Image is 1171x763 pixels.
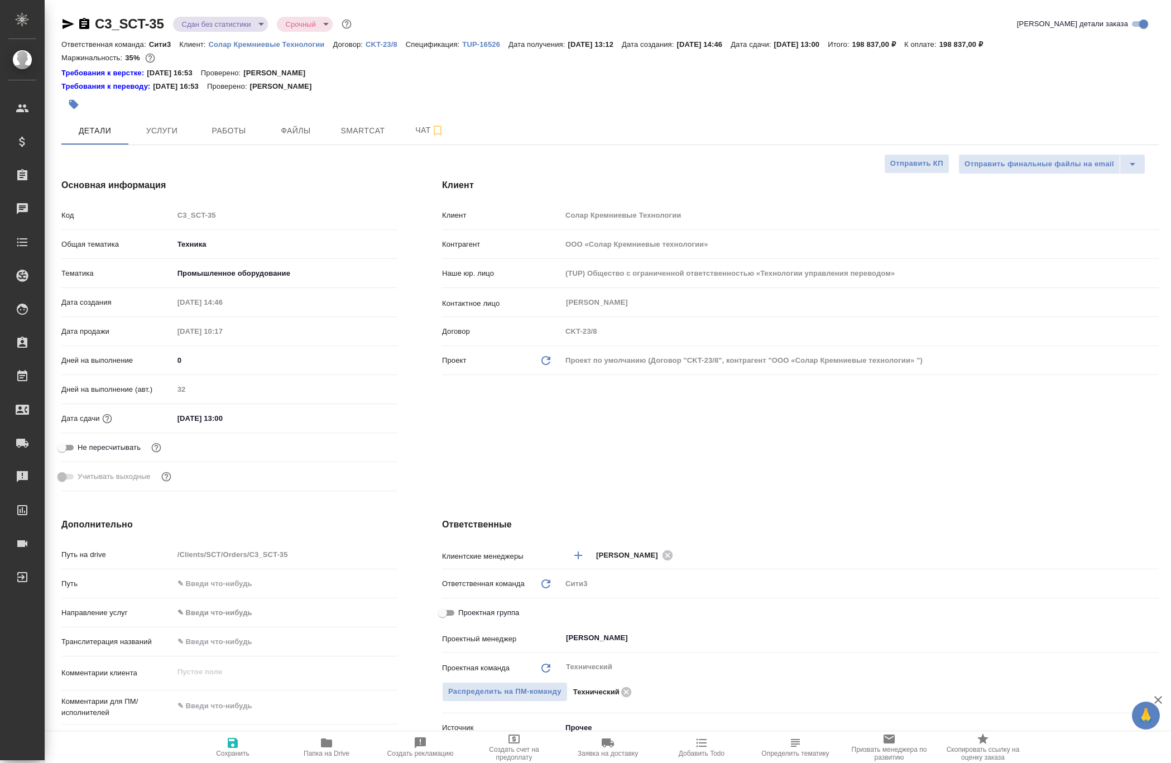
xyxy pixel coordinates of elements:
p: Сити3 [149,40,180,49]
input: Пустое поле [174,323,271,339]
input: ✎ Введи что-нибудь [174,575,397,592]
span: Не пересчитывать [78,442,141,453]
p: Общая тематика [61,239,174,250]
div: Сдан без статистики [277,17,333,32]
div: [PERSON_NAME] [596,548,676,562]
p: Дата создания [61,297,174,308]
p: 35% [125,54,142,62]
p: Код [61,210,174,221]
p: Источник [442,722,561,733]
button: Open [1153,554,1155,556]
button: Добавить менеджера [565,542,592,569]
p: Договор: [333,40,366,49]
p: Направление услуг [61,607,174,618]
input: ✎ Введи что-нибудь [174,410,271,426]
button: Призвать менеджера по развитию [842,732,936,763]
button: 107482.35 RUB; [143,51,157,65]
p: К оплате: [904,40,939,49]
span: 🙏 [1136,704,1155,727]
input: Пустое поле [174,294,271,310]
p: [DATE] 13:00 [774,40,828,49]
span: Распределить на ПМ-команду [448,685,561,698]
svg: Подписаться [431,124,444,137]
p: Проектный менеджер [442,634,561,645]
a: CKT-23/8 [366,39,406,49]
p: Клиент: [179,40,208,49]
p: [DATE] 16:53 [147,68,201,79]
p: Маржинальность: [61,54,125,62]
input: Пустое поле [561,265,1159,281]
span: Призвать менеджера по развитию [849,746,929,761]
input: Пустое поле [174,207,397,223]
p: Итого: [828,40,852,49]
button: Сохранить [186,732,280,763]
p: Комментарии клиента [61,668,174,679]
button: Заявка на доставку [561,732,655,763]
p: TUP-16526 [462,40,508,49]
button: 🙏 [1132,702,1160,730]
div: Нажми, чтобы открыть папку с инструкцией [61,68,147,79]
p: Транслитерация названий [61,636,174,647]
a: Требования к верстке: [61,68,147,79]
p: Дата сдачи [61,413,100,424]
h4: Ответственные [442,518,1159,531]
p: Ответственная команда: [61,40,149,49]
span: Заявка на доставку [578,750,638,757]
button: Определить тематику [748,732,842,763]
button: Распределить на ПМ-команду [442,682,568,702]
div: Сдан без статистики [173,17,268,32]
p: Контактное лицо [442,298,561,309]
div: Техника [174,235,397,254]
input: Пустое поле [561,323,1159,339]
input: ✎ Введи что-нибудь [174,634,397,650]
button: Open [1153,637,1155,639]
p: Дата создания: [622,40,676,49]
a: C3_SCT-35 [95,16,164,31]
span: [PERSON_NAME] [596,550,665,561]
p: Проверено: [207,81,250,92]
button: Срочный [282,20,319,29]
a: TUP-16526 [462,39,508,49]
p: Проверено: [201,68,244,79]
span: Папка на Drive [304,750,349,757]
p: CKT-23/8 [366,40,406,49]
a: Требования к переводу: [61,81,153,92]
p: Клиент [442,210,561,221]
span: Smartcat [336,124,390,138]
p: Клиентские менеджеры [442,551,561,562]
p: Спецификация: [406,40,462,49]
p: [PERSON_NAME] [249,81,320,92]
button: Добавить тэг [61,92,86,117]
span: Отправить финальные файлы на email [964,158,1114,171]
p: Путь [61,578,174,589]
input: Пустое поле [174,381,397,397]
p: [DATE] 14:46 [677,40,731,49]
h4: Дополнительно [61,518,397,531]
p: Дата сдачи: [731,40,774,49]
input: Пустое поле [174,546,397,563]
button: Скопировать ссылку [78,17,91,31]
button: Сдан без статистики [179,20,255,29]
button: Отправить КП [884,154,949,174]
p: Договор [442,326,561,337]
span: Отправить КП [890,157,943,170]
p: [DATE] 16:53 [153,81,207,92]
div: ✎ Введи что-нибудь [177,607,384,618]
input: Пустое поле [561,207,1159,223]
p: Дата продажи [61,326,174,337]
span: Добавить Todo [679,750,724,757]
p: Тематика [61,268,174,279]
span: Создать рекламацию [387,750,454,757]
p: 198 837,00 ₽ [852,40,904,49]
button: Создать рекламацию [373,732,467,763]
p: Солар Кремниевые Технологии [209,40,333,49]
a: Солар Кремниевые Технологии [209,39,333,49]
span: Чат [403,123,457,137]
span: Услуги [135,124,189,138]
h4: Клиент [442,179,1159,192]
p: Проектная команда [442,663,510,674]
p: Ответственная команда [442,578,525,589]
div: Прочее [561,718,1159,737]
p: Технический [573,687,620,698]
p: 198 837,00 ₽ [939,40,991,49]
